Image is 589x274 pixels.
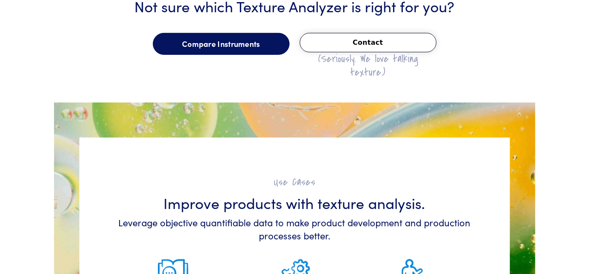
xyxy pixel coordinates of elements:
h2: (Seriously. We love talking texture.) [300,52,437,79]
h3: Improve products with texture analysis. [117,192,472,213]
a: Compare Instruments [153,33,290,55]
button: Contact [300,33,437,52]
h2: Use Cases [117,176,472,189]
h6: Leverage objective quantifiable data to make product development and production processes better. [117,216,472,242]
